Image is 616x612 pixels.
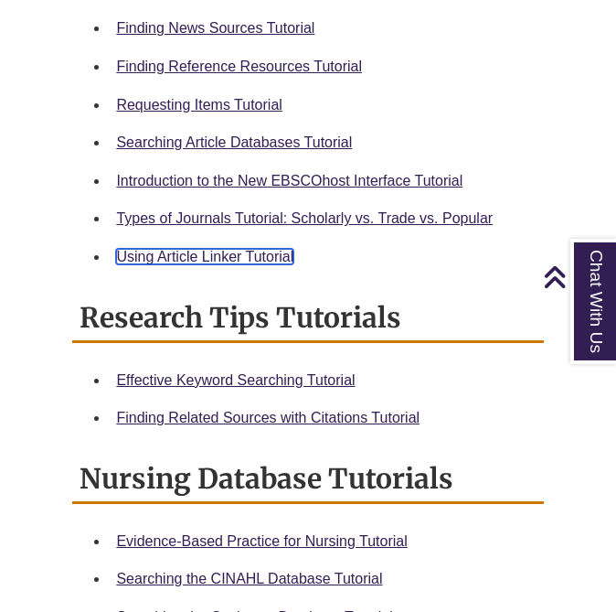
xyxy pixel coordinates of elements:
[116,59,362,74] a: Finding Reference Resources Tutorial
[116,173,462,188] a: Introduction to the New EBSCOhost Interface Tutorial
[116,372,355,388] a: Effective Keyword Searching Tutorial
[116,249,293,264] a: Using Article Linker Tutorial
[116,97,281,113] a: Requesting Items Tutorial
[116,20,314,36] a: Finding News Sources Tutorial
[116,571,382,586] a: Searching the CINAHL Database Tutorial
[116,410,420,425] a: Finding Related Sources with Citations Tutorial
[72,295,543,343] h2: Research Tips Tutorials
[116,134,352,150] a: Searching Article Databases Tutorial
[116,533,407,549] a: Evidence-Based Practice for Nursing Tutorial
[72,456,543,504] h2: Nursing Database Tutorials
[543,264,611,289] a: Back to Top
[116,210,493,226] a: Types of Journals Tutorial: Scholarly vs. Trade vs. Popular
